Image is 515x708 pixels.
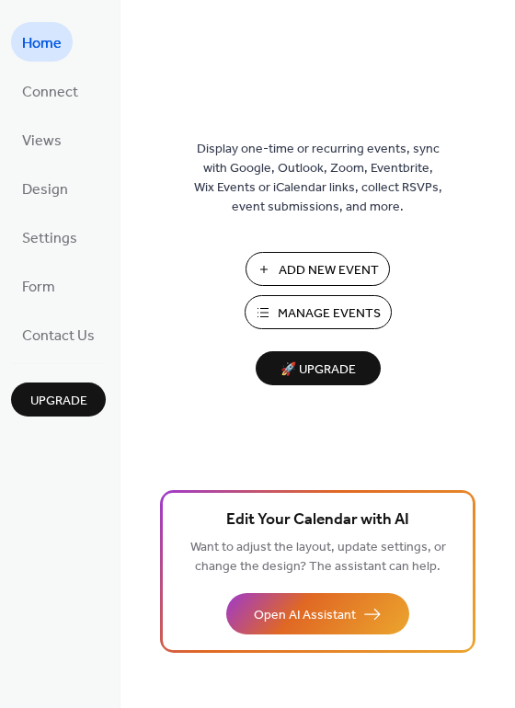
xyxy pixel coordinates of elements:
[22,78,78,107] span: Connect
[226,508,409,533] span: Edit Your Calendar with AI
[278,304,381,324] span: Manage Events
[246,252,390,286] button: Add New Event
[226,593,409,634] button: Open AI Assistant
[22,322,95,350] span: Contact Us
[279,261,379,280] span: Add New Event
[11,71,89,110] a: Connect
[22,29,62,58] span: Home
[245,295,392,329] button: Manage Events
[190,535,446,579] span: Want to adjust the layout, update settings, or change the design? The assistant can help.
[11,266,66,305] a: Form
[11,120,73,159] a: Views
[11,22,73,62] a: Home
[194,140,442,217] span: Display one-time or recurring events, sync with Google, Outlook, Zoom, Eventbrite, Wix Events or ...
[22,176,68,204] span: Design
[11,217,88,257] a: Settings
[11,168,79,208] a: Design
[30,392,87,411] span: Upgrade
[267,358,370,383] span: 🚀 Upgrade
[22,273,55,302] span: Form
[254,606,356,625] span: Open AI Assistant
[11,314,106,354] a: Contact Us
[22,224,77,253] span: Settings
[11,383,106,417] button: Upgrade
[256,351,381,385] button: 🚀 Upgrade
[22,127,62,155] span: Views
